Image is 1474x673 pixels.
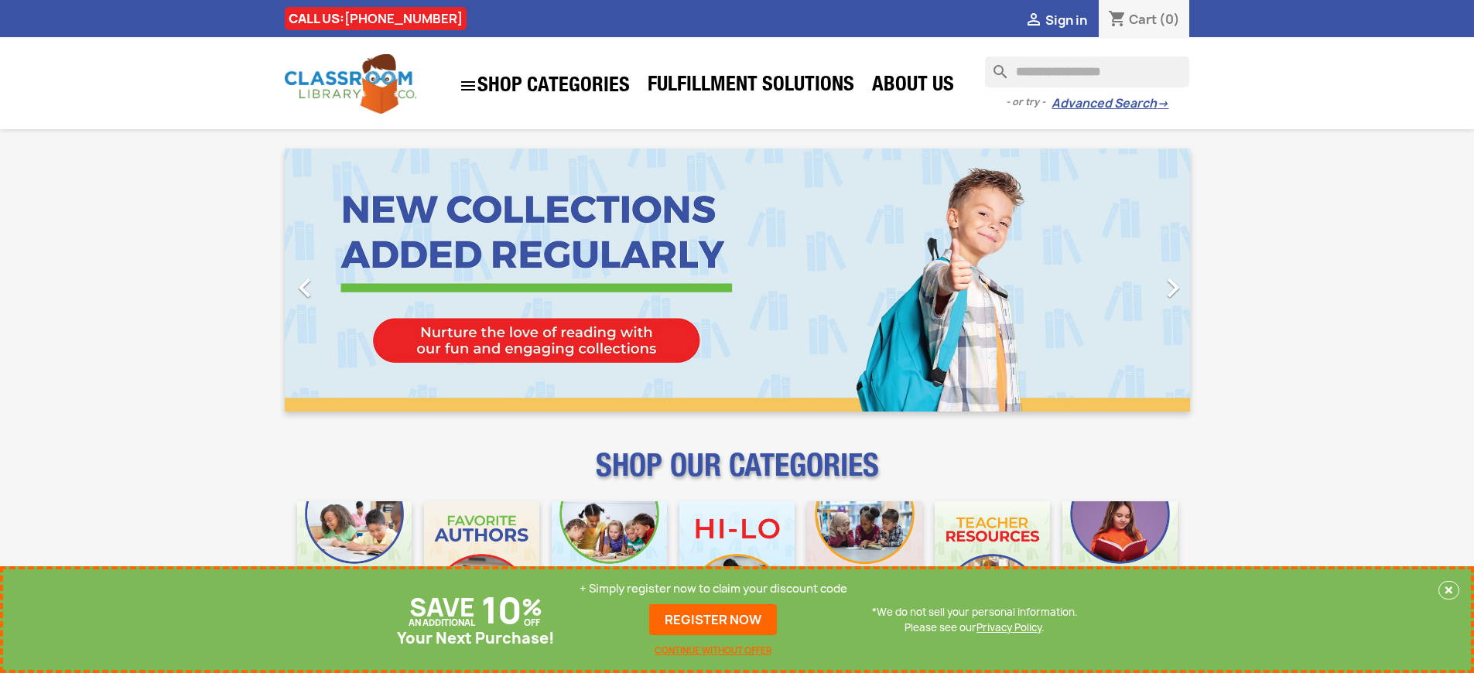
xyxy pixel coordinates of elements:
img: CLC_Favorite_Authors_Mobile.jpg [424,501,539,617]
i:  [286,268,324,307]
span: (0) [1159,11,1180,28]
i: shopping_cart [1108,11,1127,29]
img: Classroom Library Company [285,54,416,114]
a: Previous [285,149,421,412]
img: CLC_Teacher_Resources_Mobile.jpg [935,501,1050,617]
a: SHOP CATEGORIES [451,69,638,103]
a: About Us [864,71,962,102]
a: [PHONE_NUMBER] [344,10,463,27]
span: - or try - [1006,94,1052,110]
a: Fulfillment Solutions [640,71,862,102]
i:  [1024,12,1043,30]
a: Next [1054,149,1190,412]
div: CALL US: [285,7,467,30]
p: SHOP OUR CATEGORIES [285,461,1190,489]
img: CLC_Fiction_Nonfiction_Mobile.jpg [807,501,922,617]
img: CLC_HiLo_Mobile.jpg [679,501,795,617]
input: Search [985,56,1189,87]
ul: Carousel container [285,149,1190,412]
i: search [985,56,1004,75]
span: Sign in [1045,12,1087,29]
a: Advanced Search→ [1052,96,1168,111]
span: → [1157,96,1168,111]
img: CLC_Bulk_Mobile.jpg [297,501,412,617]
i:  [1154,268,1192,307]
a:  Sign in [1024,12,1087,29]
img: CLC_Dyslexia_Mobile.jpg [1062,501,1178,617]
i:  [459,77,477,95]
img: CLC_Phonics_And_Decodables_Mobile.jpg [552,501,667,617]
span: Cart [1129,11,1157,28]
